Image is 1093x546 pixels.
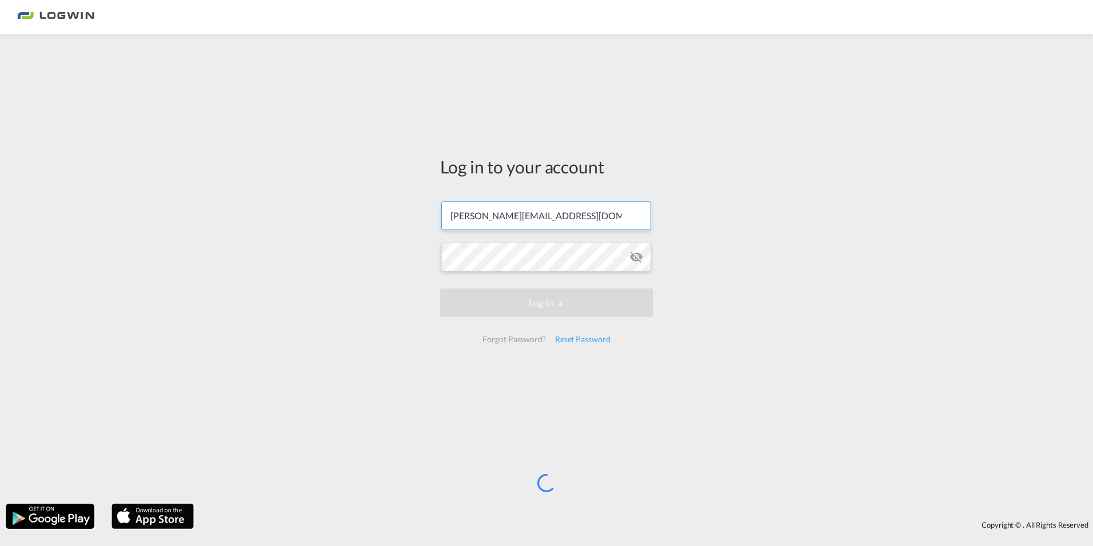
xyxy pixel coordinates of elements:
[551,329,615,350] div: Reset Password
[200,515,1093,535] div: Copyright © . All Rights Reserved
[17,5,94,30] img: 2761ae10d95411efa20a1f5e0282d2d7.png
[629,250,643,264] md-icon: icon-eye-off
[478,329,550,350] div: Forgot Password?
[440,155,653,179] div: Log in to your account
[110,503,195,530] img: apple.png
[5,503,95,530] img: google.png
[440,288,653,317] button: LOGIN
[441,201,651,230] input: Enter email/phone number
